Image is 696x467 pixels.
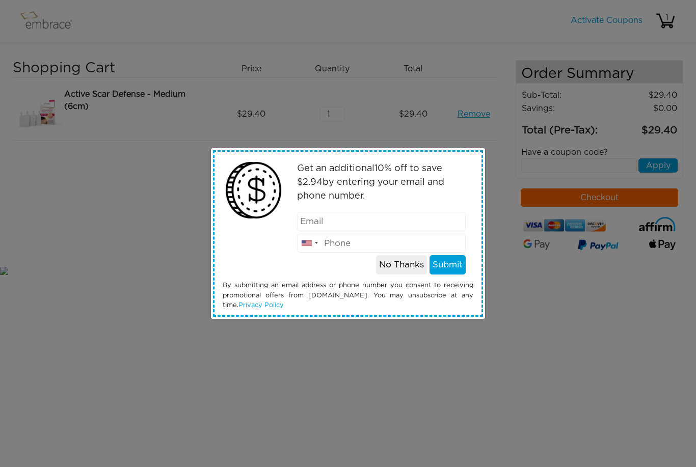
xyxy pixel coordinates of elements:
[238,302,284,309] a: Privacy Policy
[376,255,427,274] button: No Thanks
[374,164,384,173] span: 10
[297,212,466,231] input: Email
[298,234,321,253] div: United States: +1
[430,255,466,274] button: Submit
[303,178,323,187] span: 2.94
[297,162,466,203] p: Get an additional % off to save $ by entering your email and phone number.
[297,234,466,253] input: Phone
[215,281,481,310] div: By submitting an email address or phone number you consent to receiving promotional offers from [...
[220,157,287,224] img: money2.png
